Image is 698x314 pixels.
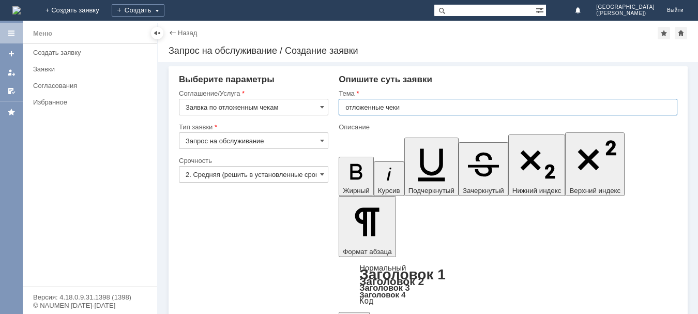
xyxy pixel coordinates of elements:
[33,27,52,40] div: Меню
[536,5,546,14] span: Расширенный поиск
[359,263,406,272] a: Нормальный
[658,27,670,39] div: Добавить в избранное
[33,49,151,56] div: Создать заявку
[343,248,391,256] span: Формат абзаца
[404,138,459,196] button: Подчеркнутый
[33,294,147,301] div: Версия: 4.18.0.9.31.1398 (1398)
[463,187,504,195] span: Зачеркнутый
[179,74,275,84] span: Выберите параметры
[596,10,655,17] span: ([PERSON_NAME])
[359,290,405,299] a: Заголовок 4
[339,157,374,196] button: Жирный
[512,187,562,195] span: Нижний индекс
[359,296,373,306] a: Код
[179,157,326,164] div: Срочность
[508,134,566,196] button: Нижний индекс
[359,266,446,282] a: Заголовок 1
[112,4,164,17] div: Создать
[151,27,163,39] div: Скрыть меню
[33,302,147,309] div: © NAUMEN [DATE]-[DATE]
[339,90,675,97] div: Тема
[408,187,454,195] span: Подчеркнутый
[178,29,197,37] a: Назад
[565,132,625,196] button: Верхний индекс
[179,124,326,130] div: Тип заявки
[33,82,151,89] div: Согласования
[459,142,508,196] button: Зачеркнутый
[3,64,20,81] a: Мои заявки
[12,6,21,14] a: Перейти на домашнюю страницу
[339,264,677,305] div: Формат абзаца
[179,90,326,97] div: Соглашение/Услуга
[3,46,20,62] a: Создать заявку
[3,83,20,99] a: Мои согласования
[675,27,687,39] div: Сделать домашней страницей
[596,4,655,10] span: [GEOGRAPHIC_DATA]
[374,161,404,196] button: Курсив
[378,187,400,195] span: Курсив
[12,6,21,14] img: logo
[33,65,151,73] div: Заявки
[169,46,688,56] div: Запрос на обслуживание / Создание заявки
[359,283,409,292] a: Заголовок 3
[29,61,155,77] a: Заявки
[569,187,620,195] span: Верхний индекс
[359,275,424,287] a: Заголовок 2
[29,44,155,61] a: Создать заявку
[339,124,675,130] div: Описание
[343,187,370,195] span: Жирный
[339,196,396,257] button: Формат абзаца
[29,78,155,94] a: Согласования
[33,98,140,106] div: Избранное
[339,74,432,84] span: Опишите суть заявки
